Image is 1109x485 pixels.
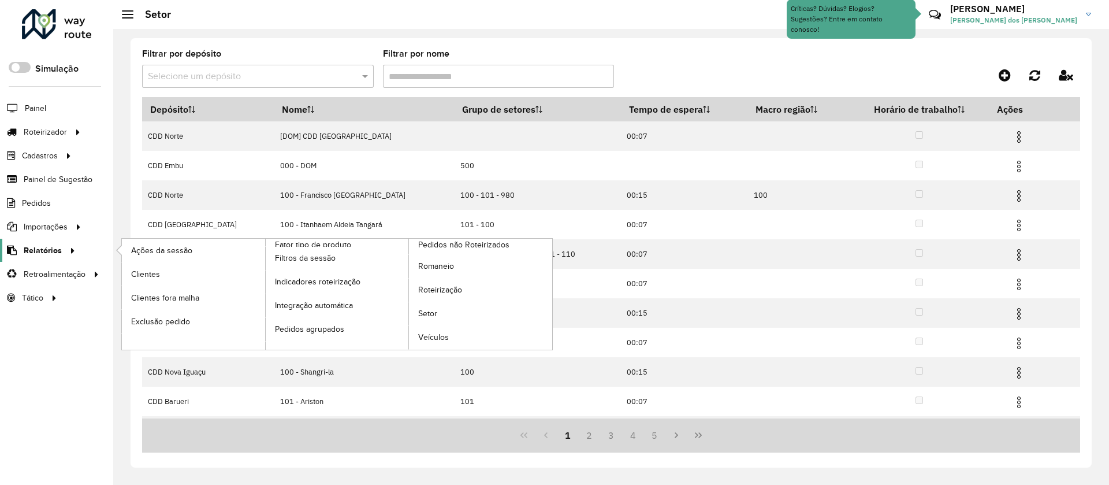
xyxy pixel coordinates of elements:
td: 00:07 [621,387,747,416]
span: Retroalimentação [24,268,85,280]
a: Fator tipo de produto [122,239,409,349]
span: Exclusão pedido [131,316,190,328]
th: Macro região [747,97,849,121]
th: Grupo de setores [455,97,621,121]
a: Roteirização [409,279,552,302]
a: Contato Rápido [922,2,947,27]
td: 100 [455,357,621,387]
td: 100 [747,180,849,210]
td: 00:07 [621,121,747,151]
a: Pedidos não Roteirizados [266,239,553,349]
td: 100 - Francisco [GEOGRAPHIC_DATA] [274,180,455,210]
td: 00:07 [621,269,747,298]
button: 1 [557,424,579,446]
td: 00:07 [621,210,747,239]
span: Romaneio [418,260,454,272]
td: 101 [455,387,621,416]
label: Filtrar por nome [383,47,449,61]
td: 101 - 100 [455,210,621,239]
td: CDD Norte [142,180,274,210]
a: Romaneio [409,255,552,278]
td: 00:15 [621,416,747,446]
td: CDD [GEOGRAPHIC_DATA] [142,210,274,239]
button: 5 [644,424,666,446]
td: CDD Barueri [142,387,274,416]
a: Ações da sessão [122,239,265,262]
th: Ações [989,97,1058,121]
td: 100 - Shangri-la [274,357,455,387]
h2: Setor [133,8,171,21]
td: 101 - Ariston [274,387,455,416]
span: Painel [25,102,46,114]
a: Indicadores roteirização [266,271,409,294]
span: Pedidos agrupados [275,323,344,335]
span: Ações da sessão [131,245,192,257]
span: Roteirizador [24,126,67,138]
a: Clientes fora malha [122,286,265,309]
th: Tempo de espera [621,97,747,121]
span: Clientes [131,268,160,280]
span: Pedidos não Roteirizados [418,239,509,251]
td: 000 - DOM [274,151,455,180]
span: Fator tipo de produto [275,239,351,251]
td: 100 - 101 - 980 [455,180,621,210]
td: CDD Nova Iguaçu [142,357,274,387]
span: Importações [24,221,68,233]
a: Setor [409,302,552,325]
td: 100 - 101 - 980 [455,416,621,446]
h3: [PERSON_NAME] [950,3,1077,14]
button: Last Page [687,424,709,446]
td: 00:15 [621,180,747,210]
td: CDD Embu [142,151,274,180]
td: 00:15 [621,298,747,328]
a: Veículos [409,326,552,349]
span: Clientes fora malha [131,292,199,304]
span: Filtros da sessão [275,252,336,264]
span: Cadastros [22,150,58,162]
th: Horário de trabalho [849,97,989,121]
span: Setor [418,308,437,320]
button: 3 [600,424,622,446]
span: Veículos [418,331,449,343]
span: Pedidos [22,197,51,209]
td: 00:15 [621,357,747,387]
span: Tático [22,292,43,304]
td: 100 - Itanhaem Aldeia Tangará [274,210,455,239]
td: 500 [455,151,621,180]
td: 101 - [PERSON_NAME] Oeste [274,416,455,446]
span: Relatórios [24,245,62,257]
button: Next Page [665,424,687,446]
td: [DOM] CDD [GEOGRAPHIC_DATA] [274,121,455,151]
td: CDD Norte [142,416,274,446]
td: CDD Norte [142,121,274,151]
label: Filtrar por depósito [142,47,221,61]
a: Filtros da sessão [266,247,409,270]
button: 2 [578,424,600,446]
td: 100 [747,416,849,446]
td: 00:07 [621,239,747,269]
span: Roteirização [418,284,462,296]
a: Pedidos agrupados [266,318,409,341]
span: [PERSON_NAME] dos [PERSON_NAME] [950,15,1077,25]
label: Simulação [35,62,79,76]
span: Painel de Sugestão [24,173,92,186]
th: Depósito [142,97,274,121]
td: 00:07 [621,328,747,357]
a: Exclusão pedido [122,310,265,333]
span: Integração automática [275,299,353,312]
button: 4 [622,424,644,446]
a: Clientes [122,262,265,286]
a: Integração automática [266,294,409,317]
span: Indicadores roteirização [275,276,360,288]
th: Nome [274,97,455,121]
